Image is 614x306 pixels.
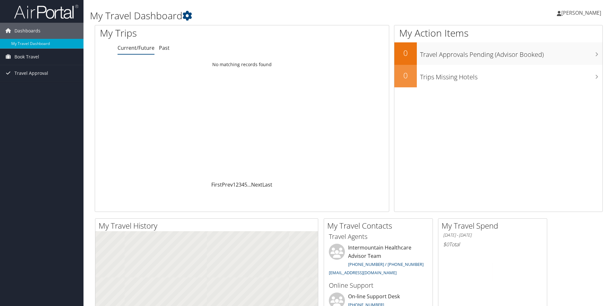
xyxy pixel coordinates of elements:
[326,244,431,278] li: Intermountain Healthcare Advisor Team
[443,232,542,238] h6: [DATE] - [DATE]
[443,241,542,248] h6: Total
[14,49,39,65] span: Book Travel
[420,69,602,82] h3: Trips Missing Hotels
[118,44,154,51] a: Current/Future
[262,181,272,188] a: Last
[442,220,547,231] h2: My Travel Spend
[241,181,244,188] a: 4
[443,241,449,248] span: $0
[14,23,40,39] span: Dashboards
[247,181,251,188] span: …
[394,70,417,81] h2: 0
[236,181,239,188] a: 2
[100,26,262,40] h1: My Trips
[348,261,424,267] a: [PHONE_NUMBER] / [PHONE_NUMBER]
[14,65,48,81] span: Travel Approval
[329,281,428,290] h3: Online Support
[95,59,389,70] td: No matching records found
[394,26,602,40] h1: My Action Items
[90,9,435,22] h1: My Travel Dashboard
[251,181,262,188] a: Next
[329,270,397,275] a: [EMAIL_ADDRESS][DOMAIN_NAME]
[394,42,602,65] a: 0Travel Approvals Pending (Advisor Booked)
[394,48,417,58] h2: 0
[327,220,433,231] h2: My Travel Contacts
[239,181,241,188] a: 3
[557,3,608,22] a: [PERSON_NAME]
[222,181,233,188] a: Prev
[14,4,78,19] img: airportal-logo.png
[420,47,602,59] h3: Travel Approvals Pending (Advisor Booked)
[244,181,247,188] a: 5
[329,232,428,241] h3: Travel Agents
[99,220,318,231] h2: My Travel History
[394,65,602,87] a: 0Trips Missing Hotels
[561,9,601,16] span: [PERSON_NAME]
[211,181,222,188] a: First
[159,44,170,51] a: Past
[233,181,236,188] a: 1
